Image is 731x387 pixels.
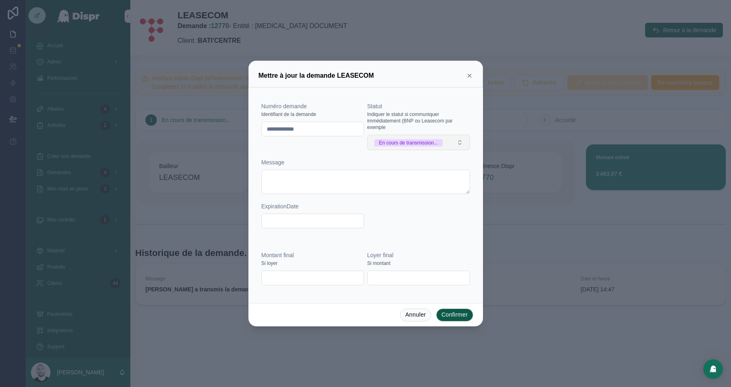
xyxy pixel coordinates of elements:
span: Si loyer [261,260,278,267]
div: En cours de transmission... [379,139,438,146]
span: Indiquer le statut si communiquer immédiatement (BNP ou Leasecom par exemple [367,111,470,131]
span: Identifiant de la demande [261,111,316,118]
span: ExpirationDate [261,203,299,210]
span: Statut [367,103,382,109]
span: Message [261,159,285,166]
span: Loyer final [367,252,394,258]
span: Numéro demande [261,103,307,109]
button: Confirmer [436,308,473,321]
span: Si montant [367,260,391,267]
button: Annuler [400,308,431,321]
div: Open Intercom Messenger [703,359,723,379]
button: Select Button [367,135,470,150]
h3: Mettre à jour la demande LEASECOM [259,71,374,81]
span: Montant final [261,252,294,258]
